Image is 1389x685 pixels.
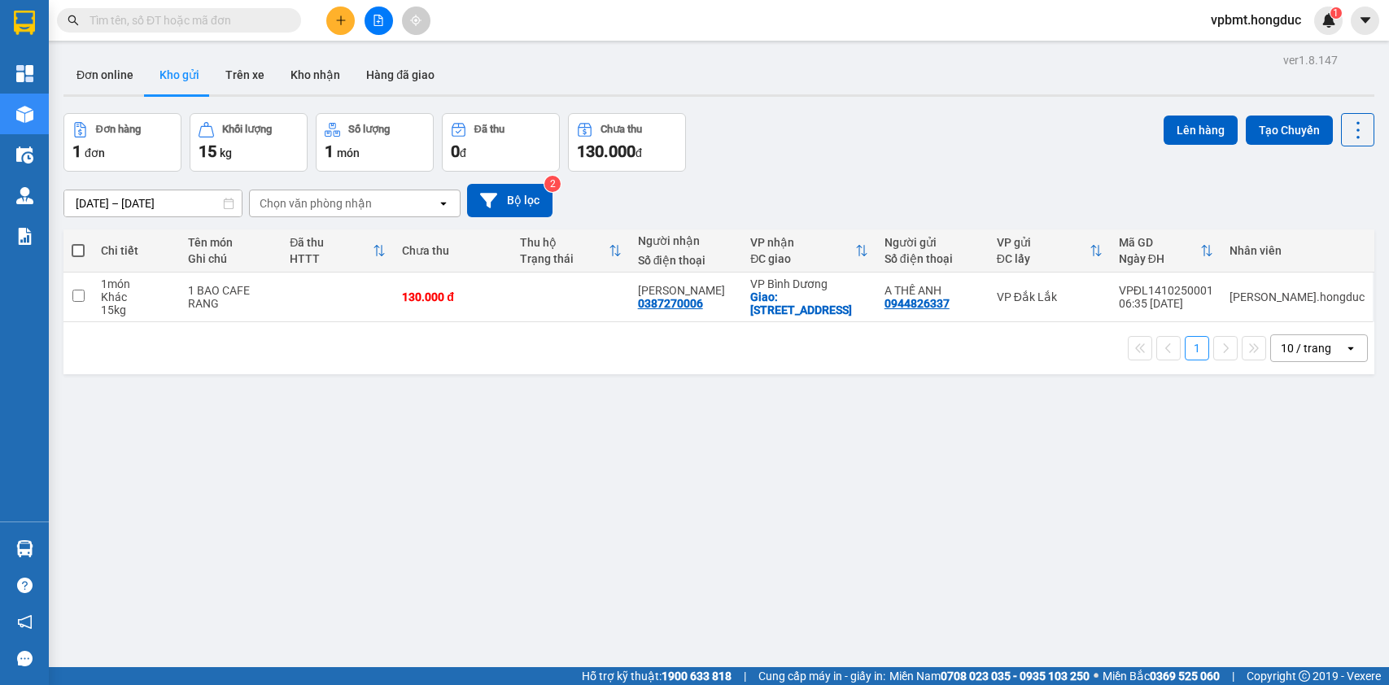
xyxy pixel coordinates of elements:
div: Số điện thoại [638,254,734,267]
span: message [17,651,33,666]
span: kg [220,146,232,159]
div: VPĐL1410250001 [1119,284,1213,297]
span: aim [410,15,422,26]
span: ⚪️ [1094,673,1099,679]
div: HTTT [290,252,373,265]
span: 1 [1333,7,1339,19]
div: Đơn hàng [96,124,141,135]
div: Ghi chú [188,252,273,265]
div: Chưa thu [601,124,642,135]
img: logo-vxr [14,11,35,35]
div: Trạng thái [520,252,609,265]
th: Toggle SortBy [282,229,394,273]
span: | [744,667,746,685]
div: VP nhận [750,236,855,249]
span: 0 [451,142,460,161]
span: Miền Nam [889,667,1090,685]
strong: 1900 633 818 [662,670,732,683]
button: plus [326,7,355,35]
div: Số lượng [348,124,390,135]
div: Đã thu [290,236,373,249]
button: Trên xe [212,55,277,94]
span: copyright [1299,670,1310,682]
div: 15 kg [101,303,172,316]
div: ĐC giao [750,252,855,265]
img: warehouse-icon [16,106,33,123]
span: 130.000 [577,142,636,161]
span: vpbmt.hongduc [1198,10,1314,30]
div: luan.hongduc [1230,290,1365,303]
div: Chưa thu [402,244,504,257]
span: search [68,15,79,26]
button: aim [402,7,430,35]
span: 1 [325,142,334,161]
div: 06:35 [DATE] [1119,297,1213,310]
button: 1 [1185,336,1209,360]
span: 1 [72,142,81,161]
button: Kho gửi [146,55,212,94]
button: Khối lượng15kg [190,113,308,172]
div: Người gửi [885,236,981,249]
div: VP Đắk Lắk [997,290,1103,303]
button: Kho nhận [277,55,353,94]
div: 130.000 đ [402,290,504,303]
span: Cung cấp máy in - giấy in: [758,667,885,685]
strong: 0369 525 060 [1150,670,1220,683]
th: Toggle SortBy [989,229,1111,273]
span: | [1232,667,1234,685]
button: Tạo Chuyến [1246,116,1333,145]
input: Select a date range. [64,190,242,216]
div: VP gửi [997,236,1090,249]
button: Hàng đã giao [353,55,448,94]
button: Đã thu0đ [442,113,560,172]
button: Chưa thu130.000đ [568,113,686,172]
div: A THẾ ANH [885,284,981,297]
img: icon-new-feature [1321,13,1336,28]
button: Lên hàng [1164,116,1238,145]
div: VP Bình Dương [750,277,868,290]
div: 1 BAO CAFE RANG [188,284,273,310]
div: 0387270006 [638,297,703,310]
div: Mã GD [1119,236,1200,249]
button: Số lượng1món [316,113,434,172]
div: Chi tiết [101,244,172,257]
div: 0944826337 [885,297,950,310]
span: đ [460,146,466,159]
span: plus [335,15,347,26]
div: Đã thu [474,124,504,135]
div: 1 món [101,277,172,290]
svg: open [1344,342,1357,355]
div: ver 1.8.147 [1283,51,1338,69]
img: warehouse-icon [16,187,33,204]
th: Toggle SortBy [742,229,876,273]
strong: 0708 023 035 - 0935 103 250 [941,670,1090,683]
div: Nhân viên [1230,244,1365,257]
div: Thu hộ [520,236,609,249]
button: Đơn hàng1đơn [63,113,181,172]
th: Toggle SortBy [512,229,630,273]
button: caret-down [1351,7,1379,35]
div: Khác [101,290,172,303]
button: Bộ lọc [467,184,553,217]
div: Giao: 129 ĐƯỜNG D1, TÂN HƯNG, Q.7 [750,290,868,316]
div: Tên món [188,236,273,249]
span: đơn [85,146,105,159]
span: món [337,146,360,159]
th: Toggle SortBy [1111,229,1221,273]
div: Số điện thoại [885,252,981,265]
span: notification [17,614,33,630]
div: Ngày ĐH [1119,252,1200,265]
img: warehouse-icon [16,146,33,164]
div: ĐC lấy [997,252,1090,265]
span: 15 [199,142,216,161]
svg: open [437,197,450,210]
span: đ [636,146,642,159]
img: solution-icon [16,228,33,245]
input: Tìm tên, số ĐT hoặc mã đơn [90,11,282,29]
sup: 2 [544,176,561,192]
img: dashboard-icon [16,65,33,82]
span: question-circle [17,578,33,593]
sup: 1 [1330,7,1342,19]
div: Khối lượng [222,124,272,135]
img: warehouse-icon [16,540,33,557]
